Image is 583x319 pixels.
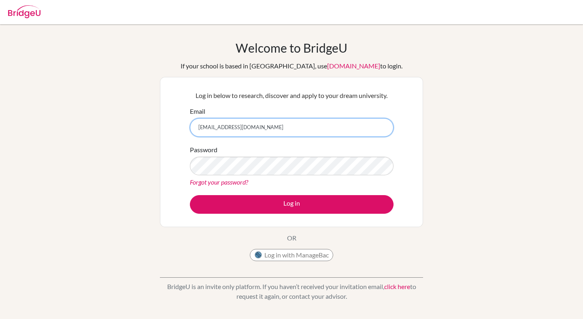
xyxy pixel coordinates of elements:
[190,178,248,186] a: Forgot your password?
[190,195,394,214] button: Log in
[384,283,410,290] a: click here
[236,40,347,55] h1: Welcome to BridgeU
[250,249,333,261] button: Log in with ManageBac
[160,282,423,301] p: BridgeU is an invite only platform. If you haven’t received your invitation email, to request it ...
[190,91,394,100] p: Log in below to research, discover and apply to your dream university.
[181,61,402,71] div: If your school is based in [GEOGRAPHIC_DATA], use to login.
[8,5,40,18] img: Bridge-U
[190,145,217,155] label: Password
[287,233,296,243] p: OR
[327,62,380,70] a: [DOMAIN_NAME]
[190,106,205,116] label: Email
